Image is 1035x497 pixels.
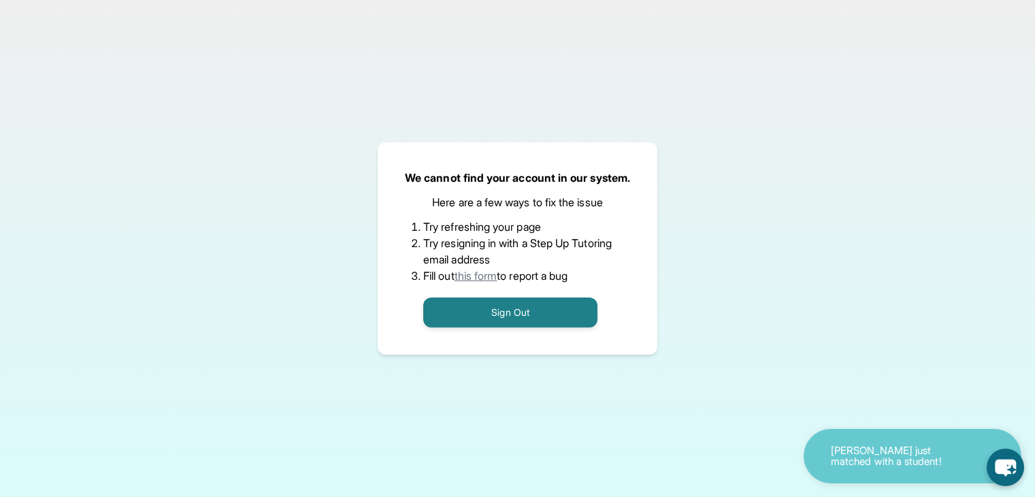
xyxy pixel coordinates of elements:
a: Sign Out [423,305,597,319]
p: We cannot find your account in our system. [405,170,630,186]
li: Try refreshing your page [423,219,612,235]
li: Try resigning in with a Step Up Tutoring email address [423,235,612,268]
a: this form [455,269,497,283]
li: Fill out to report a bug [423,268,612,284]
button: Sign Out [423,298,597,327]
p: [PERSON_NAME] just matched with a student! [831,445,967,468]
button: chat-button [987,449,1024,486]
p: Here are a few ways to fix the issue [432,194,603,210]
